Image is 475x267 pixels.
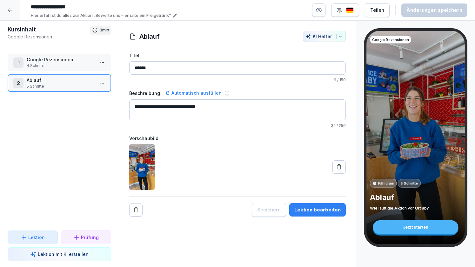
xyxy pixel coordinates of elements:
[365,3,390,17] button: Teilen
[8,247,111,261] button: Lektion mit KI erstellen
[289,203,346,217] button: Lektion bearbeiten
[13,78,23,88] div: 2
[13,57,23,68] div: 1
[8,54,111,71] div: 1Google Rezensionen4 Schritte
[346,7,354,13] img: de.svg
[8,26,90,33] h1: Kursinhalt
[139,32,160,41] h1: Ablauf
[129,135,346,142] label: Vorschaubild
[129,90,160,97] label: Beschreibung
[27,77,95,83] p: Ablauf
[27,56,95,63] p: Google Rezensionen
[61,230,111,244] button: Prüfung
[372,37,409,43] p: Google Rezensionen
[373,220,458,234] div: Jetzt starten
[38,251,89,257] p: Lektion mit KI erstellen
[100,27,109,33] p: 3 min
[81,234,99,241] p: Prüfung
[31,12,171,19] p: Hier erfährst du alles zur Aktion „Bewerte uns – erhalte ein Freigetränk“
[252,203,286,217] button: Speichern
[401,3,467,17] button: Änderungen speichern
[129,144,155,190] img: xgamix0i9pxac73c7f1afw8x.png
[163,89,223,97] div: Automatisch ausfüllen
[370,193,461,202] p: Ablauf
[370,205,461,210] p: Wie läuft die Aktion vor Ort ab?
[370,7,384,14] div: Teilen
[28,234,45,241] p: Lektion
[306,34,343,39] div: KI Helfer
[8,74,111,92] div: 2Ablauf5 Schritte
[406,7,462,14] div: Änderungen speichern
[8,230,58,244] button: Lektion
[378,181,394,186] p: Fällig am
[334,77,336,82] span: 6
[129,123,346,129] p: / 250
[331,123,336,128] span: 32
[8,33,90,40] p: Google Rezensionen
[129,203,143,217] button: Remove
[303,31,346,42] button: KI Helfer
[129,77,346,83] p: / 150
[27,63,95,69] p: 4 Schritte
[129,52,346,59] label: Titel
[27,83,95,89] p: 5 Schritte
[400,181,418,186] p: 5 Schritte
[294,206,341,213] div: Lektion bearbeiten
[257,206,281,213] div: Speichern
